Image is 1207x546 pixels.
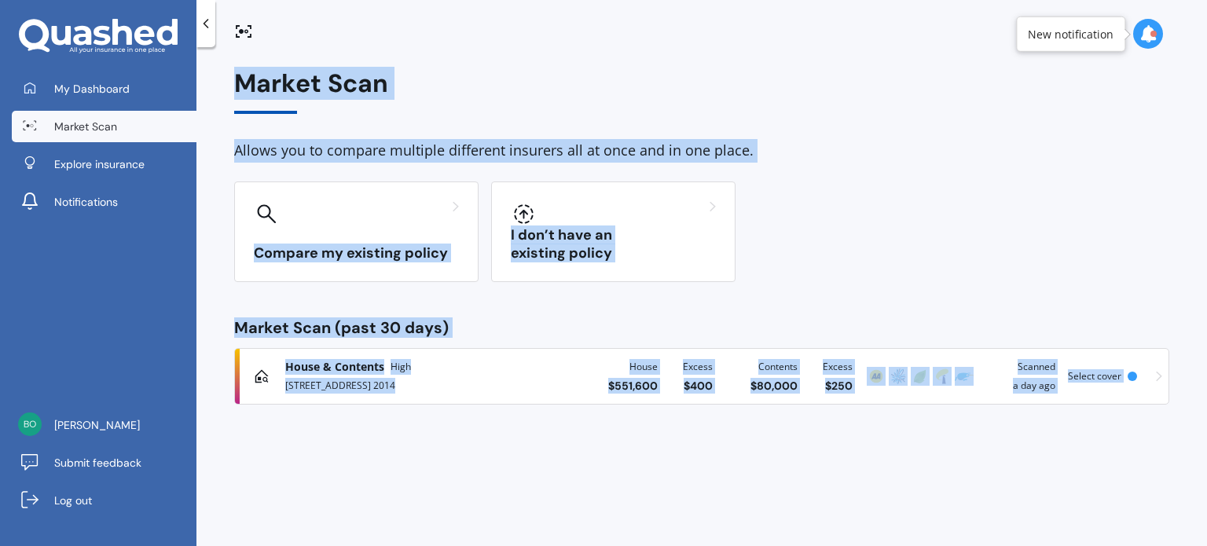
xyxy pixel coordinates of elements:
[608,378,658,394] div: $ 551,600
[12,485,196,516] a: Log out
[750,359,798,375] div: Contents
[867,367,886,386] img: AA
[54,119,117,134] span: Market Scan
[54,81,130,97] span: My Dashboard
[911,367,930,386] img: Initio
[683,359,713,375] div: Excess
[54,417,140,433] span: [PERSON_NAME]
[12,73,196,104] a: My Dashboard
[12,409,196,441] a: [PERSON_NAME]
[823,378,853,394] div: $ 250
[823,359,853,375] div: Excess
[54,194,118,210] span: Notifications
[608,359,658,375] div: House
[683,378,713,394] div: $ 400
[234,348,1169,405] a: House & ContentsHigh[STREET_ADDRESS] 2014House$551,600Excess$400Contents$80,000Excess$250AAAMPIni...
[234,69,1169,114] div: Market Scan
[54,493,92,508] span: Log out
[933,367,952,386] img: Tower
[1068,369,1121,383] span: Select cover
[54,455,141,471] span: Submit feedback
[12,148,196,180] a: Explore insurance
[12,186,196,218] a: Notifications
[750,378,798,394] div: $ 80,000
[391,359,411,375] span: High
[285,359,384,375] span: House & Contents
[955,367,974,386] img: Trade Me Insurance
[54,156,145,172] span: Explore insurance
[988,359,1055,375] div: Scanned
[18,412,42,436] img: 5a81d84d64c0bba8ce351923285aedf9
[12,111,196,142] a: Market Scan
[234,139,1169,163] div: Allows you to compare multiple different insurers all at once and in one place.
[889,367,908,386] img: AMP
[12,447,196,478] a: Submit feedback
[234,320,1169,335] div: Market Scan (past 30 days)
[254,244,459,262] h3: Compare my existing policy
[1028,26,1113,42] div: New notification
[988,359,1055,394] div: a day ago
[285,375,559,394] div: [STREET_ADDRESS] 2014
[511,226,716,262] h3: I don’t have an existing policy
